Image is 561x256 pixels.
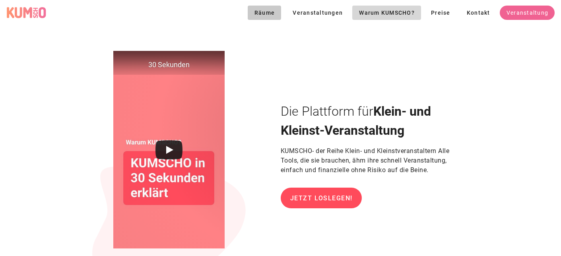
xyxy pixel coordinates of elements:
[248,8,286,16] a: Räume
[286,6,349,20] a: Veranstaltungen
[359,10,415,16] span: Warum KUMSCHO?
[500,6,555,20] a: Veranstaltung
[431,10,450,16] span: Preise
[281,188,362,208] a: Jetzt loslegen!
[6,7,49,19] a: KUMSCHO Logo
[248,6,281,20] button: Räume
[352,6,421,20] a: Warum KUMSCHO?
[290,194,353,202] span: Jetzt loslegen!
[254,10,275,16] span: Räume
[424,6,457,20] a: Preise
[506,10,549,16] span: Veranstaltung
[281,102,460,140] h1: Klein- und Kleinst-Veranstaltung
[281,140,460,181] p: KUMSCHO- der Reihe Klein- und Kleinstveranstaltern Alle Tools, die sie brauchen, ähm ihre schnell...
[466,10,490,16] span: Kontakt
[281,104,373,119] span: Die Plattform für
[130,59,208,70] span: 30 Sekunden
[292,10,343,16] span: Veranstaltungen
[460,6,497,20] a: Kontakt
[6,7,46,19] div: KUMSCHO Logo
